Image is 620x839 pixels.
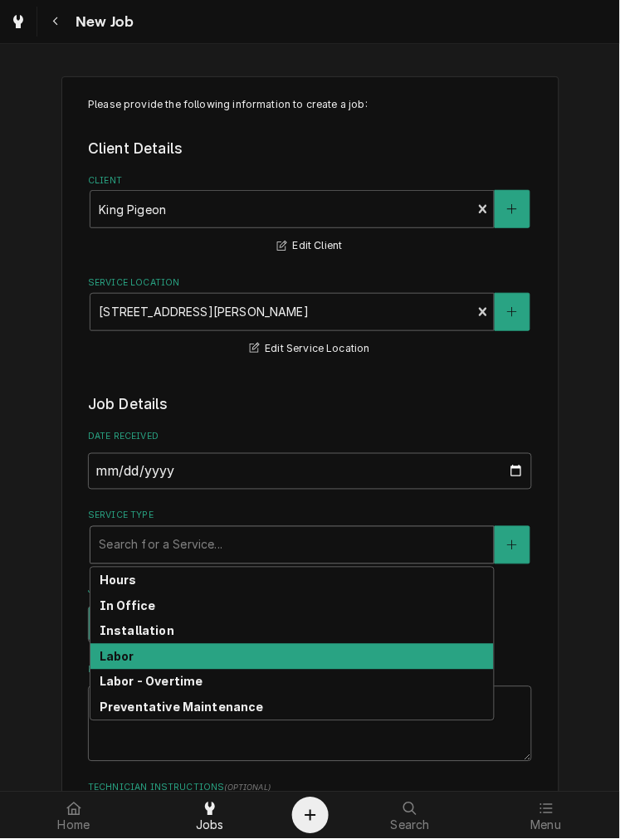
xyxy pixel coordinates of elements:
strong: Hours [100,573,137,588]
a: Jobs [143,796,277,836]
div: Service Type [88,510,532,563]
label: Technician Instructions [88,782,532,795]
strong: In Office [100,599,155,613]
a: Menu [479,796,613,836]
legend: Job Details [88,393,532,415]
a: Home [7,796,141,836]
button: Create New Location [495,293,530,331]
p: Please provide the following information to create a job: [88,97,532,112]
label: Service Location [88,276,532,290]
span: ( optional ) [225,783,271,793]
label: Job Type [88,584,532,598]
div: Reason For Call [88,664,532,762]
span: Home [58,819,90,832]
strong: Installation [100,624,174,638]
div: Date Received [88,430,532,489]
div: Job Type [88,584,532,643]
button: Edit Service Location [247,339,373,359]
svg: Create New Service [507,539,517,551]
div: Service Location [88,276,532,359]
span: Search [391,819,430,832]
strong: Labor [100,650,134,664]
span: Jobs [196,819,224,832]
button: Edit Client [275,236,344,256]
span: Menu [531,819,562,832]
svg: Create New Location [507,306,517,318]
button: Create Object [292,798,329,834]
label: Date Received [88,430,532,443]
label: Service Type [88,510,532,523]
button: Create New Service [495,526,530,564]
span: New Job [71,11,134,33]
strong: Labor - Overtime [100,675,203,689]
svg: Create New Client [507,203,517,215]
button: Navigate back [41,7,71,37]
div: Client [88,174,532,256]
label: Client [88,174,532,188]
a: Search [344,796,478,836]
button: Create New Client [495,190,530,228]
label: Reason For Call [88,664,532,677]
input: yyyy-mm-dd [88,453,532,490]
strong: Preventative Maintenance [100,700,264,715]
legend: Client Details [88,138,532,159]
a: Go to Jobs [3,7,33,37]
